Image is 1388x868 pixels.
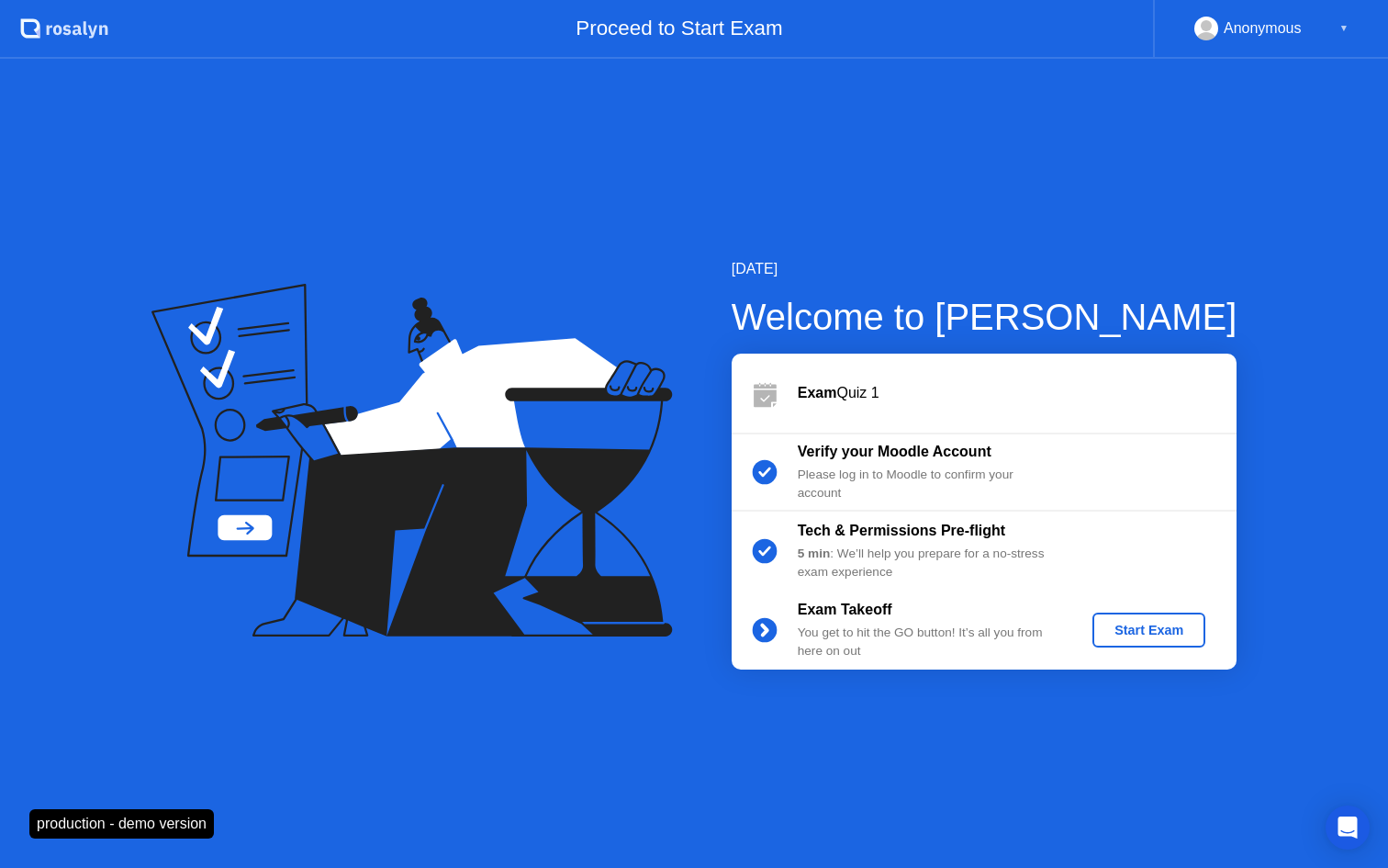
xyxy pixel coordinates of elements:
b: Tech & Permissions Pre-flight [798,523,1005,538]
div: production - demo version [29,809,214,839]
div: Welcome to [PERSON_NAME] [732,289,1237,344]
b: Exam [798,385,837,400]
div: Please log in to Moodle to confirm your account [798,466,1062,503]
div: You get to hit the GO button! It’s all you from here on out [798,624,1062,661]
b: Verify your Moodle Account [798,444,991,459]
b: Exam Takeoff [798,602,892,617]
div: : We’ll help you prepare for a no-stress exam experience [798,545,1062,582]
div: ▼ [1339,17,1349,40]
b: 5 min [798,547,831,560]
button: Start Exam [1092,613,1205,648]
div: Anonymous [1224,17,1302,40]
div: Quiz 1 [798,382,1237,404]
div: Start Exam [1100,623,1198,637]
div: Open Intercom Messenger [1326,806,1370,850]
div: [DATE] [732,258,1237,280]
